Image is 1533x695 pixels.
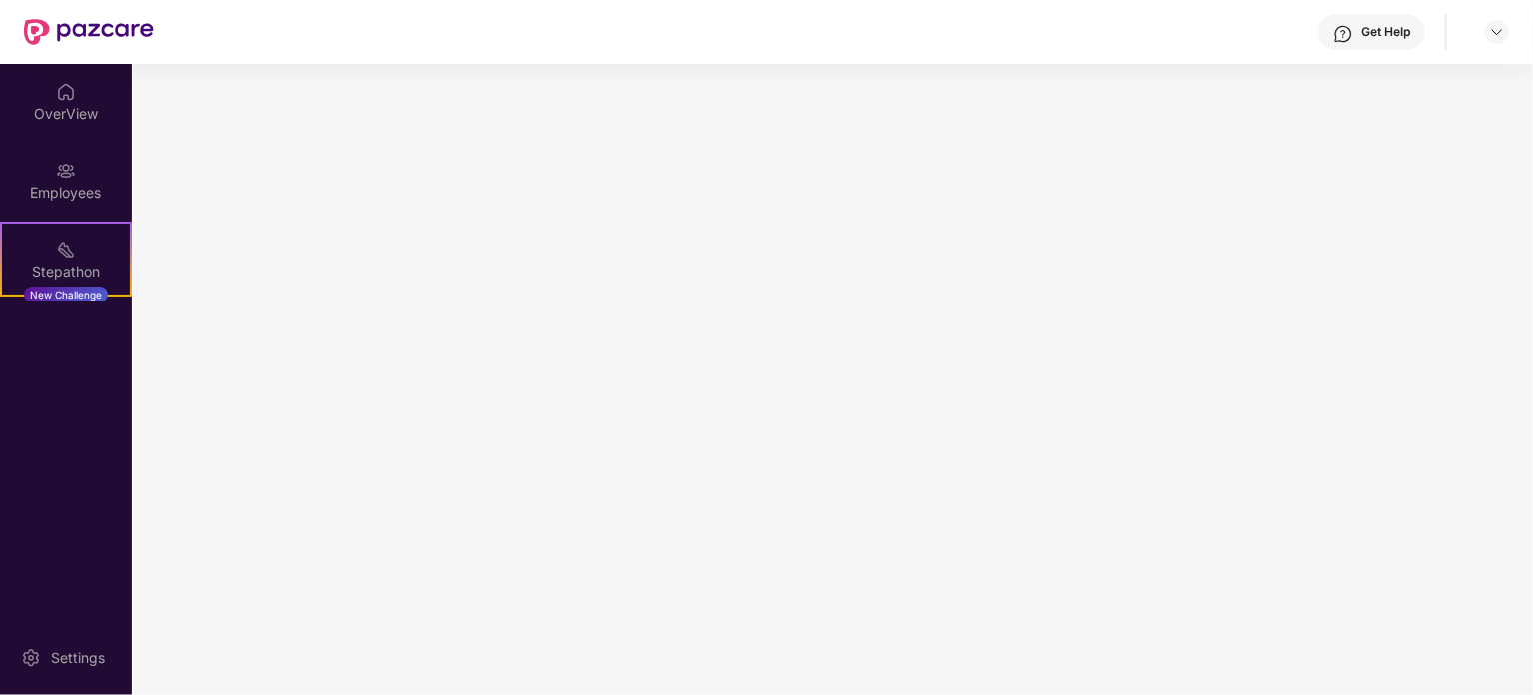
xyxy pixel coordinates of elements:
[21,648,41,668] img: svg+xml;base64,PHN2ZyBpZD0iU2V0dGluZy0yMHgyMCIgeG1sbnM9Imh0dHA6Ly93d3cudzMub3JnLzIwMDAvc3ZnIiB3aW...
[24,287,108,303] div: New Challenge
[56,240,76,260] img: svg+xml;base64,PHN2ZyB4bWxucz0iaHR0cDovL3d3dy53My5vcmcvMjAwMC9zdmciIHdpZHRoPSIyMSIgaGVpZ2h0PSIyMC...
[1489,24,1505,40] img: svg+xml;base64,PHN2ZyBpZD0iRHJvcGRvd24tMzJ4MzIiIHhtbG5zPSJodHRwOi8vd3d3LnczLm9yZy8yMDAwL3N2ZyIgd2...
[2,262,130,282] div: Stepathon
[56,82,76,102] img: svg+xml;base64,PHN2ZyBpZD0iSG9tZSIgeG1sbnM9Imh0dHA6Ly93d3cudzMub3JnLzIwMDAvc3ZnIiB3aWR0aD0iMjAiIG...
[45,648,111,668] div: Settings
[56,161,76,181] img: svg+xml;base64,PHN2ZyBpZD0iRW1wbG95ZWVzIiB4bWxucz0iaHR0cDovL3d3dy53My5vcmcvMjAwMC9zdmciIHdpZHRoPS...
[1361,24,1410,40] div: Get Help
[1333,24,1353,44] img: svg+xml;base64,PHN2ZyBpZD0iSGVscC0zMngzMiIgeG1sbnM9Imh0dHA6Ly93d3cudzMub3JnLzIwMDAvc3ZnIiB3aWR0aD...
[24,19,154,45] img: New Pazcare Logo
